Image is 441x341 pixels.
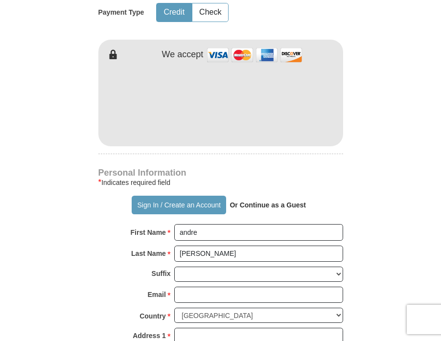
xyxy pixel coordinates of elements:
button: Credit [157,3,191,22]
strong: Or Continue as a Guest [230,201,306,209]
img: credit cards accepted [206,45,303,66]
h4: Personal Information [98,169,343,177]
strong: First Name [131,226,166,239]
button: Check [192,3,228,22]
strong: Suffix [152,267,171,280]
div: Indicates required field [98,177,343,188]
button: Sign In / Create an Account [132,196,226,214]
strong: Last Name [131,247,166,260]
strong: Email [148,288,166,301]
h5: Payment Type [98,8,144,17]
h4: We accept [162,49,204,60]
strong: Country [139,309,166,323]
